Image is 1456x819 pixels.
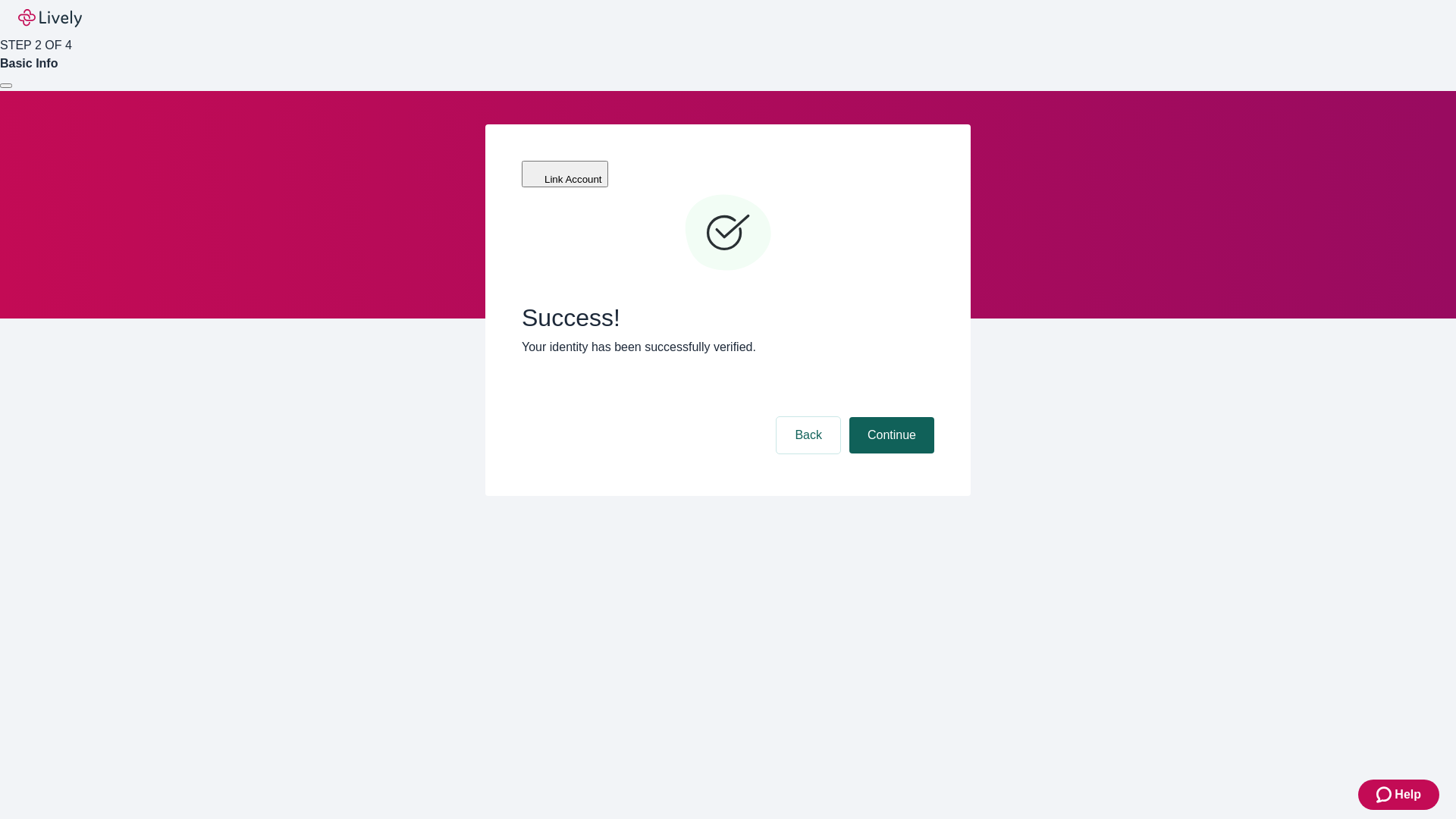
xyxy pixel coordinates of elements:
span: Help [1395,786,1421,804]
span: Success! [522,303,934,332]
button: Back [777,417,840,453]
p: Your identity has been successfully verified. [522,338,934,356]
img: Lively [18,9,82,27]
svg: Checkmark icon [682,188,773,279]
svg: Zendesk support icon [1376,786,1395,804]
button: Continue [849,417,934,453]
button: Link Account [522,161,608,187]
button: Zendesk support iconHelp [1358,780,1439,810]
